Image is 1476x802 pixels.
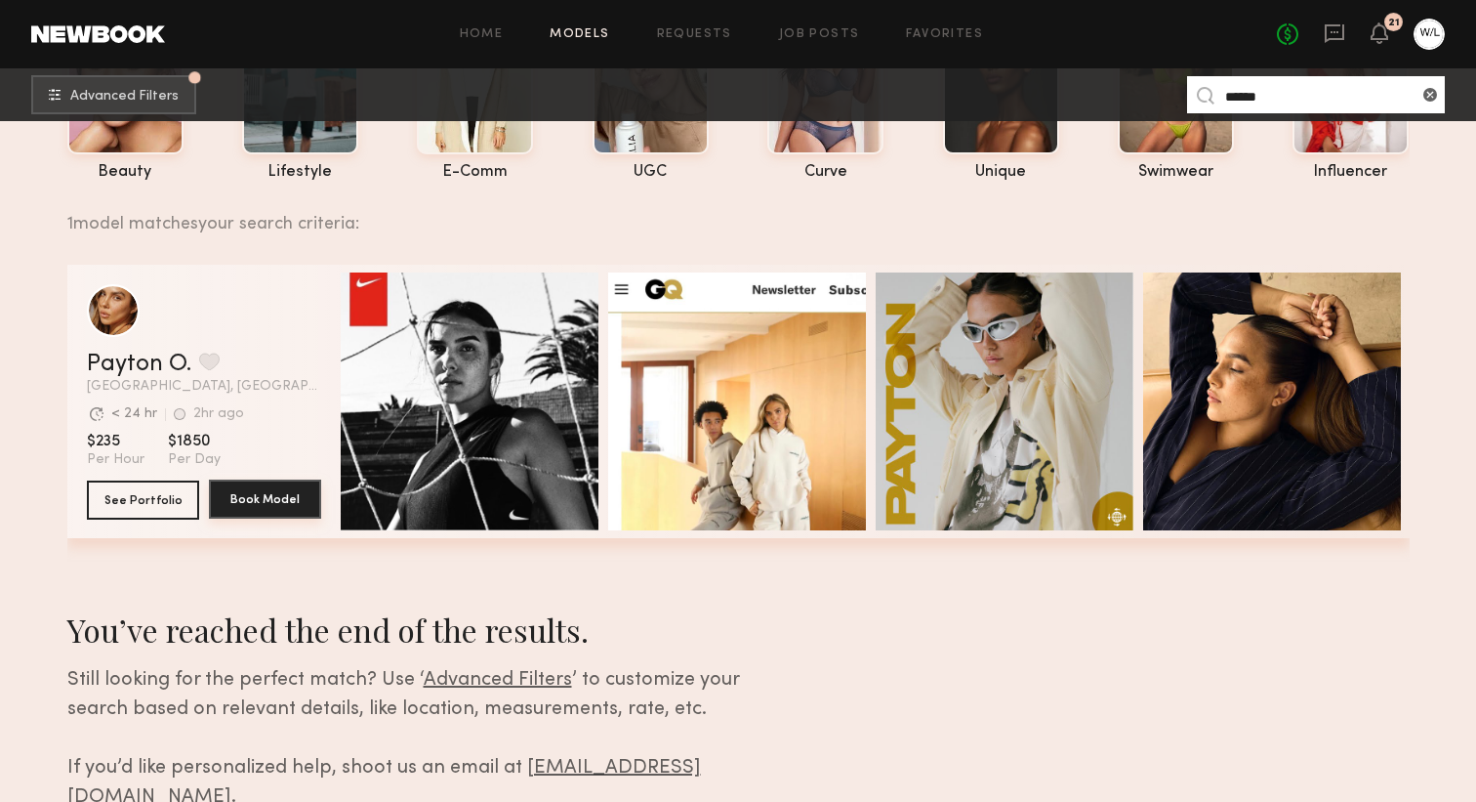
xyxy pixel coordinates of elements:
[111,407,157,421] div: < 24 hr
[1292,164,1409,181] div: influencer
[943,164,1059,181] div: unique
[87,481,199,520] button: See Portfolio
[67,164,184,181] div: beauty
[1118,164,1234,181] div: swimwear
[87,451,144,469] span: Per Hour
[417,164,533,181] div: e-comm
[168,432,221,451] span: $1850
[906,28,983,41] a: Favorites
[550,28,609,41] a: Models
[593,164,709,181] div: UGC
[209,480,321,519] button: Book Model
[168,451,221,469] span: Per Day
[193,407,244,421] div: 2hr ago
[767,164,883,181] div: curve
[209,481,321,520] a: Book Model
[31,75,196,114] button: Advanced Filters
[779,28,860,41] a: Job Posts
[67,192,1394,233] div: 1 model matches your search criteria:
[242,164,358,181] div: lifestyle
[1388,18,1400,28] div: 21
[460,28,504,41] a: Home
[87,380,321,394] span: [GEOGRAPHIC_DATA], [GEOGRAPHIC_DATA]
[70,90,179,104] span: Advanced Filters
[67,265,1410,562] div: grid
[67,609,802,651] div: You’ve reached the end of the results.
[87,353,191,376] a: Payton O.
[424,671,572,690] span: Advanced Filters
[87,432,144,451] span: $235
[657,28,732,41] a: Requests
